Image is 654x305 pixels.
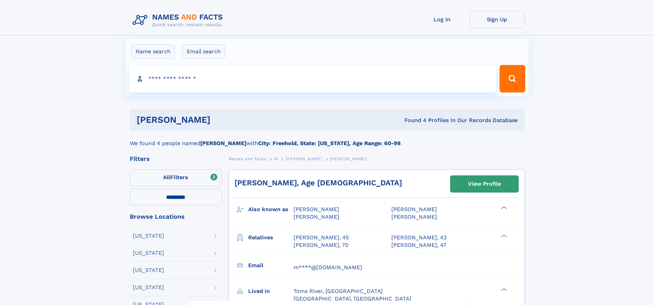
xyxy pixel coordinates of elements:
[229,154,266,163] a: Names and Facts
[248,204,294,215] h3: Also known as
[330,156,367,161] span: [PERSON_NAME]
[234,178,402,187] a: [PERSON_NAME], Age [DEMOGRAPHIC_DATA]
[294,214,339,220] span: [PERSON_NAME]
[391,234,447,241] a: [PERSON_NAME], 42
[294,206,339,213] span: [PERSON_NAME]
[200,140,246,146] b: [PERSON_NAME]
[499,233,507,238] div: ❯
[248,260,294,271] h3: Email
[499,206,507,210] div: ❯
[130,214,222,220] div: Browse Locations
[130,170,222,186] label: Filters
[182,44,225,59] label: Email search
[294,295,411,302] span: [GEOGRAPHIC_DATA], [GEOGRAPHIC_DATA]
[391,206,437,213] span: [PERSON_NAME]
[133,285,164,290] div: [US_STATE]
[131,44,175,59] label: Name search
[137,116,308,124] h1: [PERSON_NAME]
[499,287,507,292] div: ❯
[285,154,322,163] a: [PERSON_NAME]
[450,176,518,192] a: View Profile
[133,250,164,256] div: [US_STATE]
[294,234,349,241] a: [PERSON_NAME], 45
[133,233,164,239] div: [US_STATE]
[129,65,497,92] input: search input
[500,65,525,92] button: Search Button
[307,117,518,124] div: Found 4 Profiles In Our Records Database
[163,174,170,181] span: All
[248,285,294,297] h3: Lived in
[274,154,278,163] a: M
[294,241,348,249] a: [PERSON_NAME], 70
[130,131,525,148] div: We found 4 people named with .
[391,214,437,220] span: [PERSON_NAME]
[258,140,401,146] b: City: Freehold, State: [US_STATE], Age Range: 60-99
[415,11,470,28] a: Log In
[274,156,278,161] span: M
[130,156,222,162] div: Filters
[130,11,229,30] img: Logo Names and Facts
[391,241,446,249] a: [PERSON_NAME], 47
[285,156,322,161] span: [PERSON_NAME]
[294,288,383,294] span: Toms River, [GEOGRAPHIC_DATA]
[248,232,294,243] h3: Relatives
[468,176,501,192] div: View Profile
[133,268,164,273] div: [US_STATE]
[470,11,525,28] a: Sign Up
